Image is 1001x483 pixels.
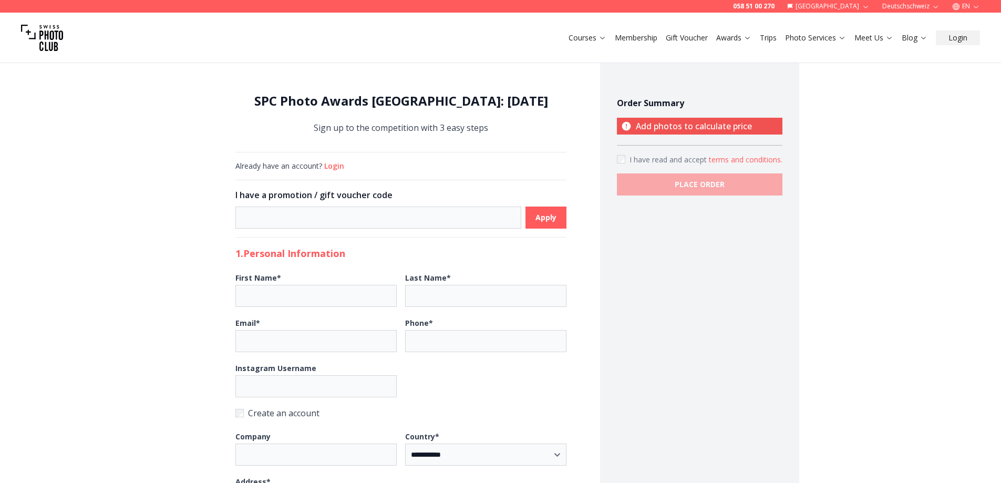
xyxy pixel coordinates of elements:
[405,431,439,441] b: Country *
[235,318,260,328] b: Email *
[324,161,344,171] button: Login
[630,155,709,165] span: I have read and accept
[733,2,775,11] a: 058 51 00 270
[666,33,708,43] a: Gift Voucher
[709,155,782,165] button: Accept termsI have read and accept
[716,33,751,43] a: Awards
[897,30,932,45] button: Blog
[611,30,662,45] button: Membership
[235,93,566,135] div: Sign up to the competition with 3 easy steps
[569,33,606,43] a: Courses
[902,33,927,43] a: Blog
[617,173,782,196] button: PLACE ORDER
[235,330,397,352] input: Email*
[405,285,566,307] input: Last Name*
[756,30,781,45] button: Trips
[781,30,850,45] button: Photo Services
[525,207,566,229] button: Apply
[405,330,566,352] input: Phone*
[405,273,451,283] b: Last Name *
[564,30,611,45] button: Courses
[21,17,63,59] img: Swiss photo club
[936,30,980,45] button: Login
[235,406,566,420] label: Create an account
[535,212,556,223] b: Apply
[617,118,782,135] p: Add photos to calculate price
[405,444,566,466] select: Country*
[235,189,566,201] h3: I have a promotion / gift voucher code
[675,179,725,190] b: PLACE ORDER
[235,246,566,261] h2: 1. Personal Information
[615,33,657,43] a: Membership
[617,155,625,163] input: Accept terms
[785,33,846,43] a: Photo Services
[235,409,244,417] input: Create an account
[405,318,433,328] b: Phone *
[760,33,777,43] a: Trips
[662,30,712,45] button: Gift Voucher
[235,93,566,109] h1: SPC Photo Awards [GEOGRAPHIC_DATA]: [DATE]
[235,444,397,466] input: Company
[235,375,397,397] input: Instagram Username
[235,285,397,307] input: First Name*
[235,273,281,283] b: First Name *
[850,30,897,45] button: Meet Us
[235,431,271,441] b: Company
[235,161,566,171] div: Already have an account?
[235,363,316,373] b: Instagram Username
[854,33,893,43] a: Meet Us
[712,30,756,45] button: Awards
[617,97,782,109] h4: Order Summary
